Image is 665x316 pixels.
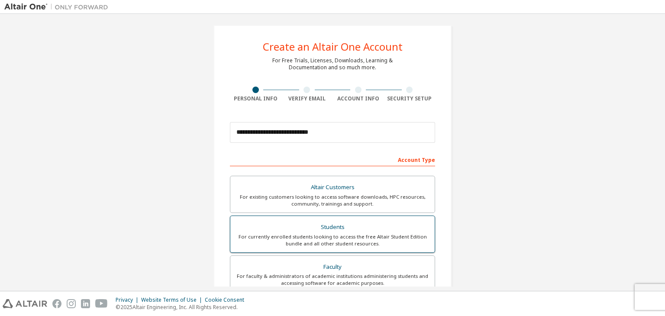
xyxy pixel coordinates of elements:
[95,299,108,308] img: youtube.svg
[116,297,141,303] div: Privacy
[67,299,76,308] img: instagram.svg
[236,221,429,233] div: Students
[4,3,113,11] img: Altair One
[236,181,429,193] div: Altair Customers
[281,95,333,102] div: Verify Email
[272,57,393,71] div: For Free Trials, Licenses, Downloads, Learning & Documentation and so much more.
[236,193,429,207] div: For existing customers looking to access software downloads, HPC resources, community, trainings ...
[230,152,435,166] div: Account Type
[3,299,47,308] img: altair_logo.svg
[116,303,249,311] p: © 2025 Altair Engineering, Inc. All Rights Reserved.
[332,95,384,102] div: Account Info
[141,297,205,303] div: Website Terms of Use
[205,297,249,303] div: Cookie Consent
[52,299,61,308] img: facebook.svg
[263,42,403,52] div: Create an Altair One Account
[81,299,90,308] img: linkedin.svg
[236,261,429,273] div: Faculty
[236,233,429,247] div: For currently enrolled students looking to access the free Altair Student Edition bundle and all ...
[230,95,281,102] div: Personal Info
[384,95,436,102] div: Security Setup
[236,273,429,287] div: For faculty & administrators of academic institutions administering students and accessing softwa...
